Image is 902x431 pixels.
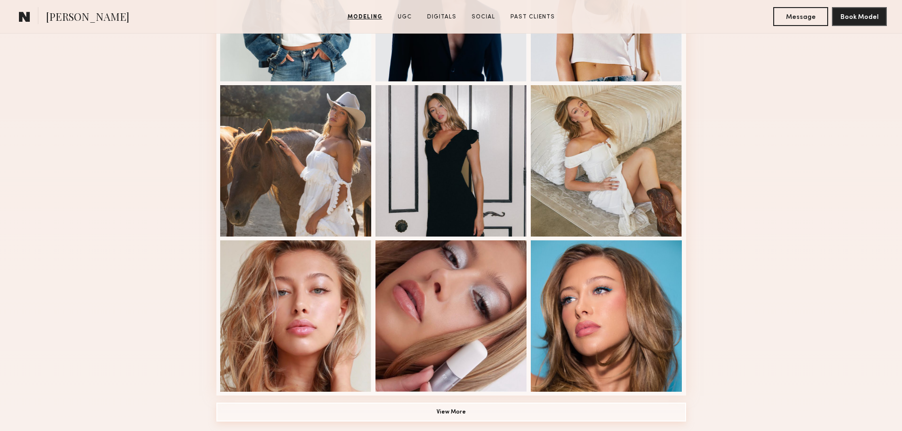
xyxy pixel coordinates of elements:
[468,13,499,21] a: Social
[773,7,828,26] button: Message
[394,13,416,21] a: UGC
[423,13,460,21] a: Digitals
[216,403,686,422] button: View More
[46,9,129,26] span: [PERSON_NAME]
[832,12,887,20] a: Book Model
[507,13,559,21] a: Past Clients
[832,7,887,26] button: Book Model
[344,13,386,21] a: Modeling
